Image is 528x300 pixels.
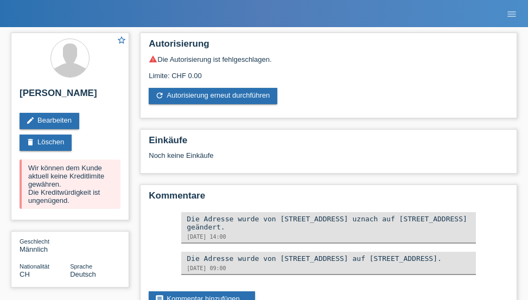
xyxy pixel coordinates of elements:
i: delete [26,138,35,146]
i: refresh [155,91,164,100]
i: warning [149,55,157,63]
a: star_border [117,35,126,47]
a: menu [501,10,523,17]
div: Die Autorisierung ist fehlgeschlagen. [149,55,508,63]
div: Limite: CHF 0.00 [149,63,508,80]
h2: Autorisierung [149,39,508,55]
i: menu [506,9,517,20]
div: Wir können dem Kunde aktuell keine Kreditlimite gewähren. Die Kreditwürdigkeit ist ungenügend. [20,159,120,209]
h2: [PERSON_NAME] [20,88,120,104]
a: editBearbeiten [20,113,79,129]
h2: Kommentare [149,190,508,207]
div: [DATE] 09:00 [187,265,470,271]
div: [DATE] 14:00 [187,234,470,240]
h2: Einkäufe [149,135,508,151]
div: Die Adresse wurde von [STREET_ADDRESS] auf [STREET_ADDRESS]. [187,254,470,263]
i: star_border [117,35,126,45]
span: Deutsch [70,270,96,278]
i: edit [26,116,35,125]
div: Noch keine Einkäufe [149,151,508,168]
div: Die Adresse wurde von [STREET_ADDRESS] uznach auf [STREET_ADDRESS] geändert. [187,215,470,231]
span: Nationalität [20,263,49,270]
div: Männlich [20,237,70,253]
span: Geschlecht [20,238,49,245]
span: Schweiz [20,270,30,278]
a: refreshAutorisierung erneut durchführen [149,88,277,104]
a: deleteLöschen [20,135,72,151]
span: Sprache [70,263,92,270]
